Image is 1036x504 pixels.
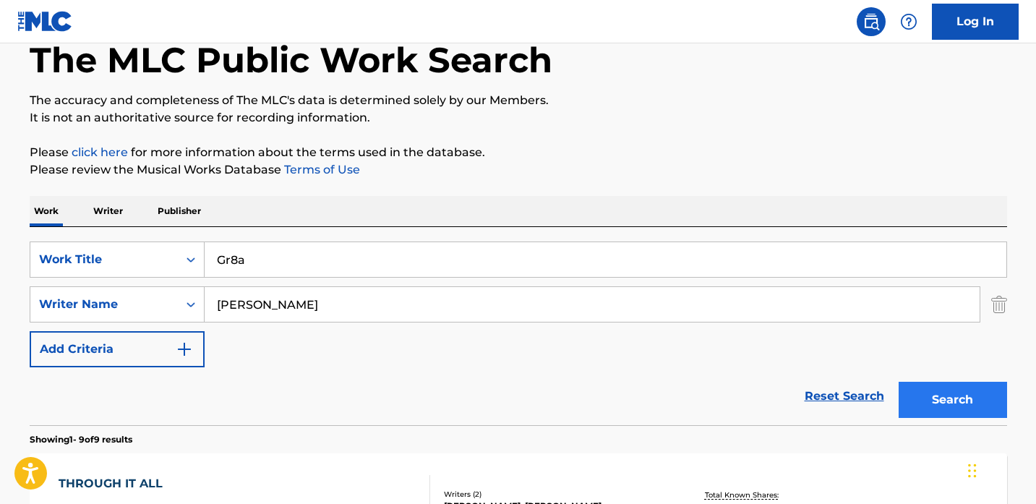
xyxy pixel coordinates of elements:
[894,7,923,36] div: Help
[968,449,977,492] div: Drag
[281,163,360,176] a: Terms of Use
[899,382,1007,418] button: Search
[176,341,193,358] img: 9d2ae6d4665cec9f34b9.svg
[797,380,891,412] a: Reset Search
[964,435,1036,504] iframe: Chat Widget
[17,11,73,32] img: MLC Logo
[30,433,132,446] p: Showing 1 - 9 of 9 results
[39,251,169,268] div: Work Title
[857,7,886,36] a: Public Search
[705,490,782,500] p: Total Known Shares:
[153,196,205,226] p: Publisher
[30,196,63,226] p: Work
[900,13,917,30] img: help
[30,38,552,82] h1: The MLC Public Work Search
[444,489,662,500] div: Writers ( 2 )
[59,475,187,492] div: THROUGH IT ALL
[72,145,128,159] a: click here
[89,196,127,226] p: Writer
[30,242,1007,425] form: Search Form
[991,286,1007,323] img: Delete Criterion
[30,92,1007,109] p: The accuracy and completeness of The MLC's data is determined solely by our Members.
[30,331,205,367] button: Add Criteria
[30,109,1007,127] p: It is not an authoritative source for recording information.
[39,296,169,313] div: Writer Name
[862,13,880,30] img: search
[30,161,1007,179] p: Please review the Musical Works Database
[932,4,1019,40] a: Log In
[30,144,1007,161] p: Please for more information about the terms used in the database.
